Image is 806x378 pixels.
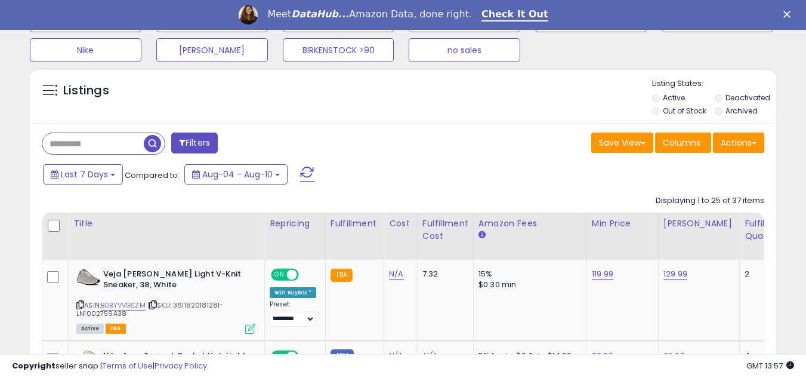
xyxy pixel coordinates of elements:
a: 129.99 [663,268,687,280]
div: 7.32 [422,269,464,279]
i: DataHub... [291,8,349,20]
div: Displaying 1 to 25 of 37 items [656,195,764,207]
button: no sales [409,38,520,62]
label: Archived [725,106,758,116]
div: seller snap | | [12,361,207,372]
div: Win BuyBox * [270,287,316,298]
img: Profile image for Georgie [239,5,258,24]
a: Check It Out [481,8,548,21]
label: Out of Stock [663,106,706,116]
small: Amazon Fees. [478,230,486,241]
span: Columns [663,137,700,149]
div: Amazon Fees [478,217,582,230]
div: Min Price [592,217,653,230]
a: N/A [389,268,403,280]
span: ON [272,269,287,279]
span: | SKU: 3611820181281-LN1002759A38 [76,300,223,318]
button: Nike [30,38,141,62]
div: 2 [745,269,782,279]
img: 41nQYrmghEL._SL40_.jpg [76,269,100,285]
div: Title [73,217,260,230]
label: Deactivated [725,93,770,103]
div: Meet Amazon Data, done right. [267,8,472,20]
div: 15% [478,269,578,279]
button: Actions [713,133,764,153]
span: 2025-08-18 13:57 GMT [746,360,794,371]
span: All listings currently available for purchase on Amazon [76,324,104,334]
button: Columns [655,133,711,153]
span: Compared to: [125,170,180,181]
strong: Copyright [12,360,55,371]
div: Cost [389,217,412,230]
span: Aug-04 - Aug-10 [202,168,273,180]
div: Preset: [270,300,316,327]
button: BIRKENSTOCK >90 [283,38,394,62]
button: Save View [591,133,653,153]
p: Listing States: [652,78,776,90]
button: Last 7 Days [43,164,123,185]
div: Repricing [270,217,320,230]
span: FBA [106,324,126,334]
b: Veja [PERSON_NAME] Light V-Knit Sneaker, 38, White [103,269,248,294]
button: Filters [171,133,218,153]
a: 119.99 [592,268,613,280]
div: Fulfillment Cost [422,217,468,242]
a: Privacy Policy [155,360,207,371]
button: Aug-04 - Aug-10 [184,164,288,185]
div: ASIN: [76,269,255,333]
div: [PERSON_NAME] [663,217,734,230]
h5: Listings [63,82,109,99]
div: $0.30 min [478,279,578,290]
span: OFF [297,269,316,279]
div: Fulfillable Quantity [745,217,786,242]
div: Fulfillment [331,217,379,230]
a: Terms of Use [102,360,153,371]
span: Last 7 Days [61,168,108,180]
div: Close [783,11,795,18]
label: Active [663,93,685,103]
button: [PERSON_NAME] [156,38,268,62]
a: B0BYVVGSZM [101,300,146,311]
small: FBA [331,269,353,282]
